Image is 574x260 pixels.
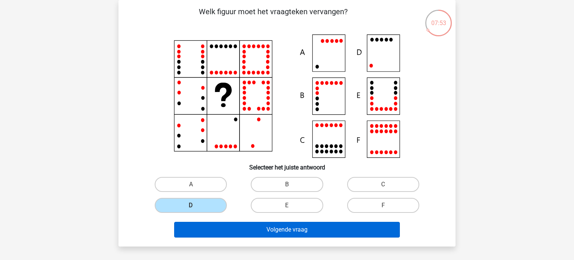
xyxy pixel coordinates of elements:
[347,198,419,213] label: F
[155,177,227,192] label: A
[347,177,419,192] label: C
[425,9,453,28] div: 07:53
[251,198,323,213] label: E
[251,177,323,192] label: B
[174,222,400,238] button: Volgende vraag
[130,6,416,28] p: Welk figuur moet het vraagteken vervangen?
[130,158,444,171] h6: Selecteer het juiste antwoord
[155,198,227,213] label: D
